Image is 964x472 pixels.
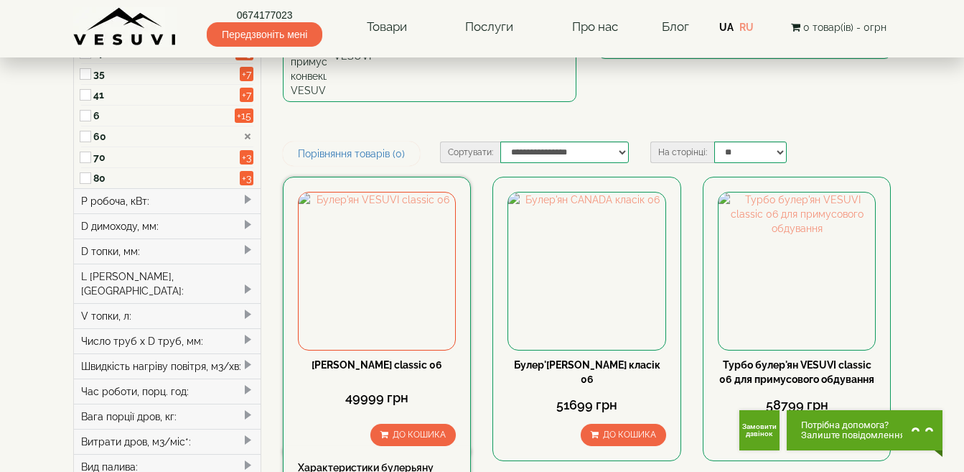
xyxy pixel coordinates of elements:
[207,22,322,47] span: Передзвоніть мені
[650,142,714,163] label: На сторінці:
[93,88,235,102] label: 41
[662,19,689,34] a: Блог
[739,22,754,33] a: RU
[299,193,455,349] img: Булер'ян VESUVI classic 06
[787,19,891,35] button: 0 товар(ів) - 0грн
[719,359,874,385] a: Турбо булер'ян VESUVI classic 06 для примусового обдування
[240,171,253,185] span: +3
[803,22,886,33] span: 0 товар(ів) - 0грн
[93,129,235,144] label: 60
[74,188,261,213] div: P робоча, кВт:
[801,420,905,430] span: Потрібна допомога?
[312,359,442,371] a: [PERSON_NAME] classic 06
[74,379,261,404] div: Час роботи, порц. год:
[718,396,876,415] div: 58799 грн
[508,193,665,349] img: Булер'ян CANADA класік 06
[370,424,456,446] button: До кошика
[240,150,253,165] span: +3
[240,88,253,102] span: +7
[514,359,660,385] a: Булер'[PERSON_NAME] класік 06
[93,171,235,185] label: 80
[74,404,261,429] div: Вага порції дров, кг:
[451,11,528,44] a: Послуги
[719,22,734,33] a: UA
[440,142,500,163] label: Сортувати:
[74,429,261,454] div: Витрати дров, м3/міс*:
[801,430,905,440] span: Залиште повідомлення
[581,424,666,446] button: До кошика
[739,423,780,438] span: Замовити дзвінок
[603,430,656,440] span: До кошика
[240,67,253,81] span: +7
[298,389,456,407] div: 49999 грн
[739,410,780,450] button: Get Call button
[74,264,261,303] div: L [PERSON_NAME], [GEOGRAPHIC_DATA]:
[283,142,420,166] a: Порівняння товарів (0)
[507,396,665,415] div: 51699 грн
[235,108,253,123] span: +15
[74,213,261,239] div: D димоходу, мм:
[74,239,261,264] div: D топки, мм:
[74,303,261,328] div: V топки, л:
[393,430,446,440] span: До кошика
[207,8,322,22] a: 0674177023
[93,150,235,165] label: 70
[719,193,875,349] img: Турбо булер'ян VESUVI classic 06 для примусового обдування
[74,328,261,353] div: Число труб x D труб, мм:
[787,410,942,450] button: Chat button
[73,7,177,47] img: Завод VESUVI
[558,11,632,44] a: Про нас
[74,353,261,379] div: Швидкість нагріву повітря, м3/хв:
[352,11,421,44] a: Товари
[93,67,235,81] label: 35
[93,108,235,123] label: 6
